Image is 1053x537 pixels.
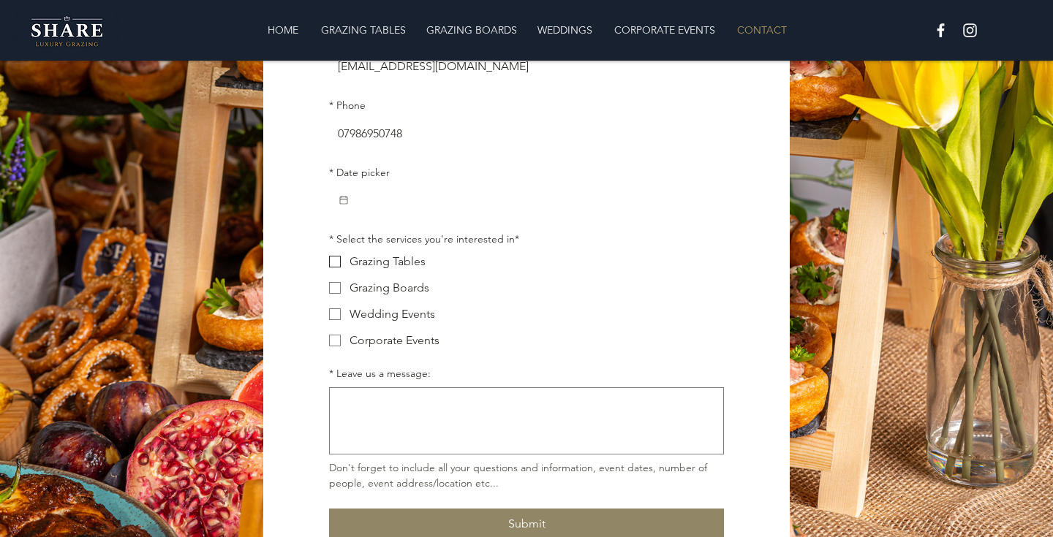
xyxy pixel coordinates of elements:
label: Leave us a message: [329,367,431,381]
p: WEDDINGS [530,15,600,45]
div: Grazing Boards [350,279,429,297]
input: Email [329,52,715,81]
button: Date picker [338,194,350,206]
img: Share Luxury Grazing Logo.png [14,9,120,51]
p: CORPORATE EVENTS [607,15,722,45]
div: Select the services you're interested in* [329,232,519,247]
label: Phone [329,99,366,113]
img: White Instagram Icon [961,21,979,39]
span: Submit [508,517,546,530]
p: GRAZING BOARDS [419,15,524,45]
p: HOME [260,15,306,45]
p: GRAZING TABLES [314,15,413,45]
a: CORPORATE EVENTS [603,15,726,45]
ul: Social Bar [932,21,979,39]
input: Phone [329,119,715,148]
a: GRAZING BOARDS [415,15,526,45]
nav: Site [169,15,884,45]
div: Wedding Events [350,305,435,323]
div: Corporate Events [350,332,439,349]
a: HOME [257,15,310,45]
div: Grazing Tables [350,253,426,270]
img: White Facebook Icon [932,21,950,39]
a: CONTACT [726,15,797,45]
iframe: Wix Chat [984,468,1053,537]
a: WEDDINGS [526,15,603,45]
label: Date picker [329,166,390,180]
a: GRAZING TABLES [310,15,415,45]
textarea: Leave us a message: [330,394,723,448]
span: Don't forget to include all your questions and information, event dates, number of people, event ... [329,461,710,490]
p: CONTACT [730,15,794,45]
